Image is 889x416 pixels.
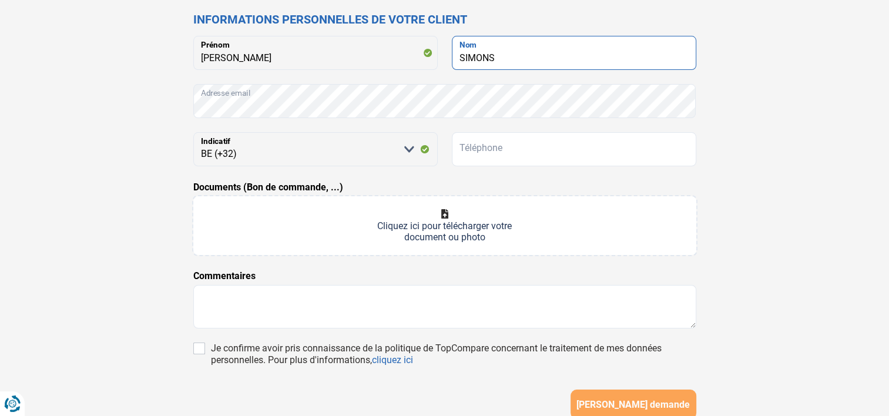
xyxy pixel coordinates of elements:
[193,12,696,26] h2: Informations personnelles de votre client
[193,132,438,166] select: Indicatif
[211,343,696,366] div: Je confirme avoir pris connaissance de la politique de TopCompare concernant le traitement de mes...
[372,354,413,365] a: cliquez ici
[452,132,696,166] input: 401020304
[193,180,343,194] label: Documents (Bon de commande, ...)
[576,399,690,410] span: [PERSON_NAME] demande
[193,269,256,283] label: Commentaires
